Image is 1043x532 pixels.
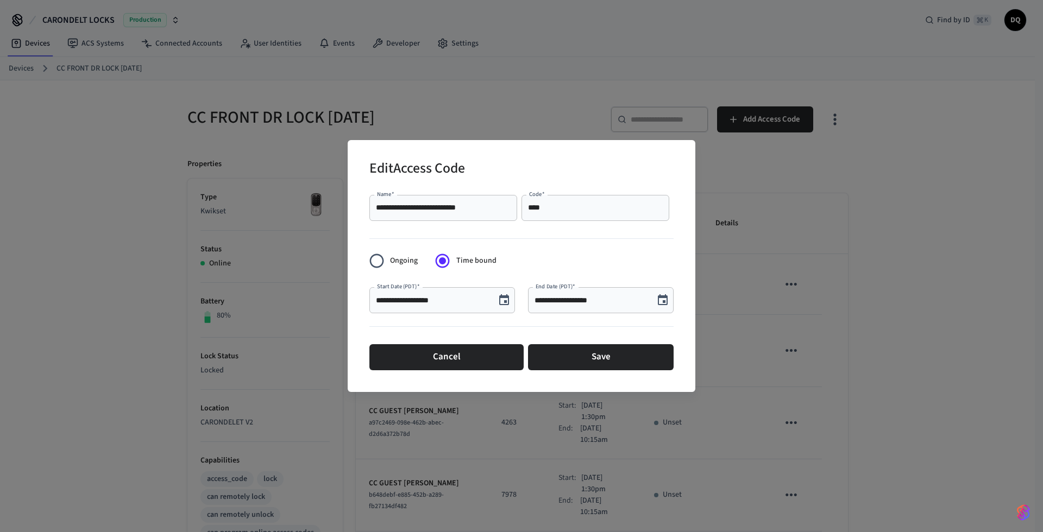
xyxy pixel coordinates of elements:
button: Cancel [369,344,524,370]
label: Start Date (PDT) [377,282,419,290]
button: Save [528,344,674,370]
button: Choose date, selected date is Aug 25, 2025 [493,289,515,311]
span: Ongoing [390,255,418,267]
h2: Edit Access Code [369,153,465,186]
img: SeamLogoGradient.69752ec5.svg [1017,504,1030,521]
span: Time bound [456,255,497,267]
button: Choose date, selected date is Aug 29, 2025 [652,289,674,311]
label: End Date (PDT) [536,282,575,290]
label: Code [529,190,545,198]
label: Name [377,190,394,198]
